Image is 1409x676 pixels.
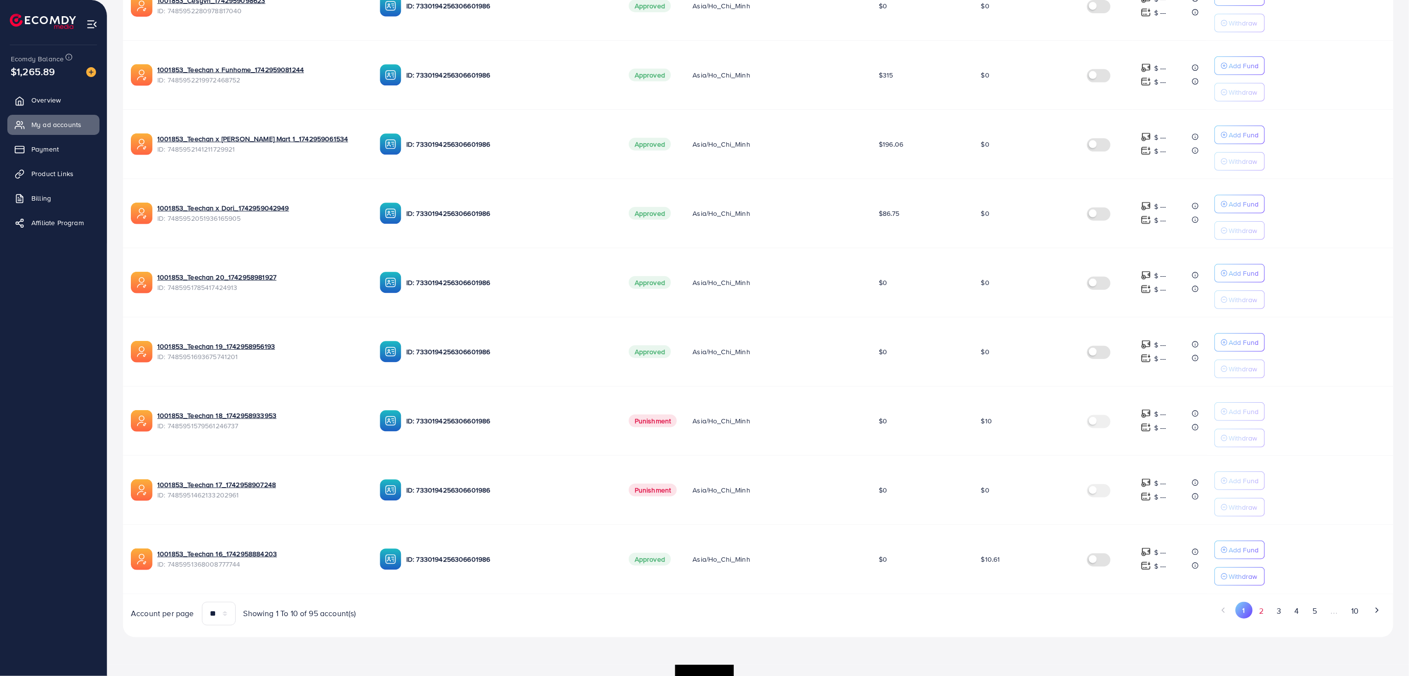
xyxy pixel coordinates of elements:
[86,67,96,77] img: image
[157,134,364,144] a: 1001853_Teechan x [PERSON_NAME] Mart 1_1742959061534
[7,164,99,183] a: Product Links
[244,608,356,619] span: Showing 1 To 10 of 95 account(s)
[692,416,750,426] span: Asia/Ho_Chi_Minh
[629,69,671,81] span: Approved
[1141,353,1151,364] img: top-up amount
[1154,422,1166,434] p: $ ---
[1229,156,1257,167] p: Withdraw
[157,203,364,213] a: 1001853_Teechan x Dori_1742959042949
[692,70,750,80] span: Asia/Ho_Chi_Minh
[131,341,152,363] img: ic-ads-acc.e4c84228.svg
[1141,422,1151,433] img: top-up amount
[1141,201,1151,211] img: top-up amount
[981,416,992,426] span: $10
[1141,270,1151,281] img: top-up amount
[1229,571,1257,582] p: Withdraw
[131,608,194,619] span: Account per page
[1154,76,1166,88] p: $ ---
[1229,501,1257,513] p: Withdraw
[380,479,401,501] img: ic-ba-acc.ded83a64.svg
[380,341,401,363] img: ic-ba-acc.ded83a64.svg
[1154,7,1166,19] p: $ ---
[157,341,364,351] a: 1001853_Teechan 19_1742958956193
[629,553,671,566] span: Approved
[157,213,364,223] span: ID: 7485952051936165905
[11,64,55,78] span: $1,265.89
[157,341,364,362] div: <span class='underline'>1001853_Teechan 19_1742958956193</span></br>7485951693675741201
[1229,544,1259,556] p: Add Fund
[1236,602,1253,619] button: Go to page 1
[131,203,152,224] img: ic-ads-acc.e4c84228.svg
[1141,492,1151,502] img: top-up amount
[157,65,364,75] a: 1001853_Teechan x Funhome_1742959081244
[879,554,887,564] span: $0
[1229,86,1257,98] p: Withdraw
[1154,214,1166,226] p: $ ---
[11,54,64,64] span: Ecomdy Balance
[1141,339,1151,350] img: top-up amount
[1154,546,1166,558] p: $ ---
[879,1,887,11] span: $0
[157,549,364,569] div: <span class='underline'>1001853_Teechan 16_1742958884203</span></br>7485951368008777744
[7,139,99,159] a: Payment
[879,208,899,218] span: $86.75
[380,64,401,86] img: ic-ba-acc.ded83a64.svg
[157,134,364,154] div: <span class='underline'>1001853_Teechan x Ngọc Anh Mart 1_1742959061534</span></br>74859521412117...
[1141,132,1151,142] img: top-up amount
[1214,360,1265,378] button: Withdraw
[629,138,671,151] span: Approved
[981,70,989,80] span: $0
[981,347,989,357] span: $0
[1214,333,1265,352] button: Add Fund
[981,208,989,218] span: $0
[1141,561,1151,571] img: top-up amount
[380,410,401,432] img: ic-ba-acc.ded83a64.svg
[7,90,99,110] a: Overview
[1229,129,1259,141] p: Add Fund
[1154,353,1166,364] p: $ ---
[1214,471,1265,490] button: Add Fund
[380,548,401,570] img: ic-ba-acc.ded83a64.svg
[1141,215,1151,225] img: top-up amount
[1141,284,1151,294] img: top-up amount
[406,277,613,288] p: ID: 7330194256306601986
[131,410,152,432] img: ic-ads-acc.e4c84228.svg
[1214,498,1265,517] button: Withdraw
[1214,402,1265,421] button: Add Fund
[766,602,1385,620] ul: Pagination
[157,203,364,223] div: <span class='underline'>1001853_Teechan x Dori_1742959042949</span></br>7485952051936165905
[7,115,99,134] a: My ad accounts
[692,347,750,357] span: Asia/Ho_Chi_Minh
[1154,145,1166,157] p: $ ---
[1214,264,1265,283] button: Add Fund
[1229,294,1257,306] p: Withdraw
[1229,363,1257,375] p: Withdraw
[406,138,613,150] p: ID: 7330194256306601986
[1214,14,1265,32] button: Withdraw
[1214,56,1265,75] button: Add Fund
[1141,7,1151,18] img: top-up amount
[1214,541,1265,559] button: Add Fund
[1141,547,1151,557] img: top-up amount
[879,278,887,287] span: $0
[1154,408,1166,420] p: $ ---
[879,139,903,149] span: $196.06
[131,548,152,570] img: ic-ads-acc.e4c84228.svg
[692,208,750,218] span: Asia/Ho_Chi_Minh
[157,411,364,431] div: <span class='underline'>1001853_Teechan 18_1742958933953</span></br>7485951579561246737
[131,64,152,86] img: ic-ads-acc.e4c84228.svg
[1141,77,1151,87] img: top-up amount
[1229,432,1257,444] p: Withdraw
[1154,491,1166,503] p: $ ---
[981,1,989,11] span: $0
[380,272,401,293] img: ic-ba-acc.ded83a64.svg
[1270,602,1288,620] button: Go to page 3
[1154,339,1166,351] p: $ ---
[1141,63,1151,73] img: top-up amount
[1214,290,1265,309] button: Withdraw
[981,278,989,287] span: $0
[1229,337,1259,348] p: Add Fund
[1214,126,1265,144] button: Add Fund
[1214,429,1265,447] button: Withdraw
[879,347,887,357] span: $0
